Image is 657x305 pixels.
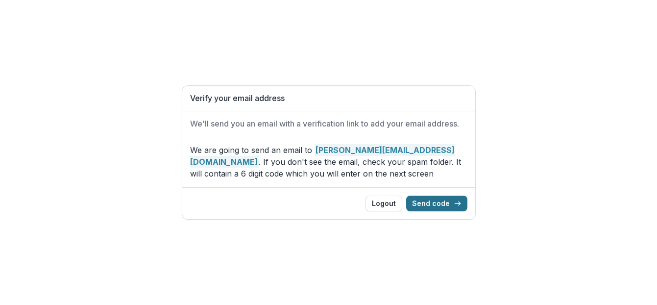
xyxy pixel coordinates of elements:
[190,144,467,179] p: We are going to send an email to . If you don't see the email, check your spam folder. It will co...
[190,119,467,128] h2: We'll send you an email with a verification link to add your email address.
[406,196,467,211] button: Send code
[190,94,467,103] h1: Verify your email address
[190,144,455,168] strong: [PERSON_NAME][EMAIL_ADDRESS][DOMAIN_NAME]
[365,196,402,211] button: Logout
